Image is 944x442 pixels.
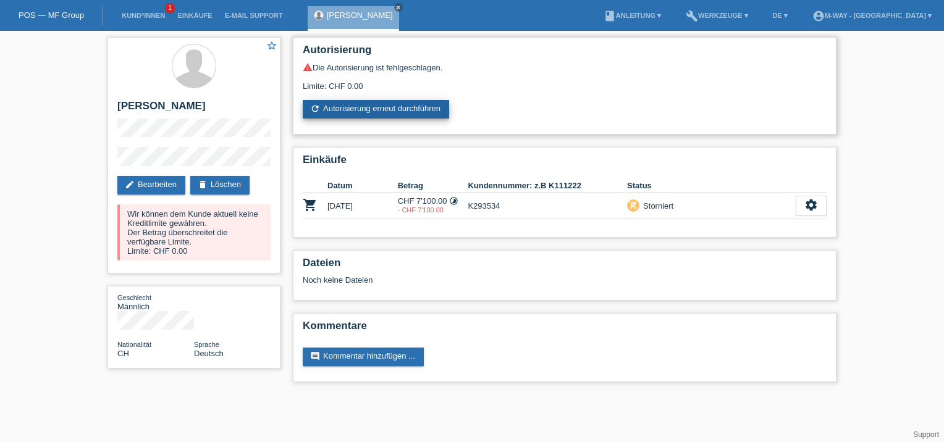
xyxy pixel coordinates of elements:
[686,10,698,22] i: build
[629,201,638,209] i: remove_shopping_cart
[303,257,827,275] h2: Dateien
[310,104,320,114] i: refresh
[117,100,271,119] h2: [PERSON_NAME]
[303,198,318,212] i: POSP00028215
[116,12,171,19] a: Kund*innen
[266,40,277,53] a: star_border
[117,341,151,348] span: Nationalität
[767,12,794,19] a: DE ▾
[395,4,402,10] i: close
[198,180,208,190] i: delete
[303,62,827,72] div: Die Autorisierung ist fehlgeschlagen.
[680,12,754,19] a: buildWerkzeuge ▾
[604,10,616,22] i: book
[19,10,84,20] a: POS — MF Group
[627,178,796,193] th: Status
[449,196,458,206] i: Fixe Raten (24 Raten)
[303,275,680,285] div: Noch keine Dateien
[303,44,827,62] h2: Autorisierung
[219,12,289,19] a: E-Mail Support
[597,12,667,19] a: bookAnleitung ▾
[468,193,627,219] td: K293534
[117,294,151,301] span: Geschlecht
[117,293,194,311] div: Männlich
[812,10,825,22] i: account_circle
[266,40,277,51] i: star_border
[190,176,250,194] a: deleteLöschen
[913,430,939,439] a: Support
[398,178,468,193] th: Betrag
[303,154,827,172] h2: Einkäufe
[639,199,673,212] div: Storniert
[165,3,175,14] span: 1
[806,12,938,19] a: account_circlem-way - [GEOGRAPHIC_DATA] ▾
[398,206,468,214] div: 02.10.2025 / FALSCHER BETRAG
[171,12,218,19] a: Einkäufe
[303,62,313,72] i: warning
[303,100,449,119] a: refreshAutorisierung erneut durchführen
[303,72,827,91] div: Limite: CHF 0.00
[303,348,424,366] a: commentKommentar hinzufügen ...
[303,320,827,338] h2: Kommentare
[327,10,393,20] a: [PERSON_NAME]
[194,341,219,348] span: Sprache
[327,178,398,193] th: Datum
[398,193,468,219] td: CHF 7'100.00
[327,193,398,219] td: [DATE]
[194,349,224,358] span: Deutsch
[125,180,135,190] i: edit
[117,176,185,194] a: editBearbeiten
[468,178,627,193] th: Kundennummer: z.B K111222
[804,198,818,212] i: settings
[117,349,129,358] span: Schweiz
[310,351,320,361] i: comment
[117,204,271,261] div: Wir können dem Kunde aktuell keine Kreditlimite gewähren. Der Betrag überschreitet die verfügbare...
[394,3,403,12] a: close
